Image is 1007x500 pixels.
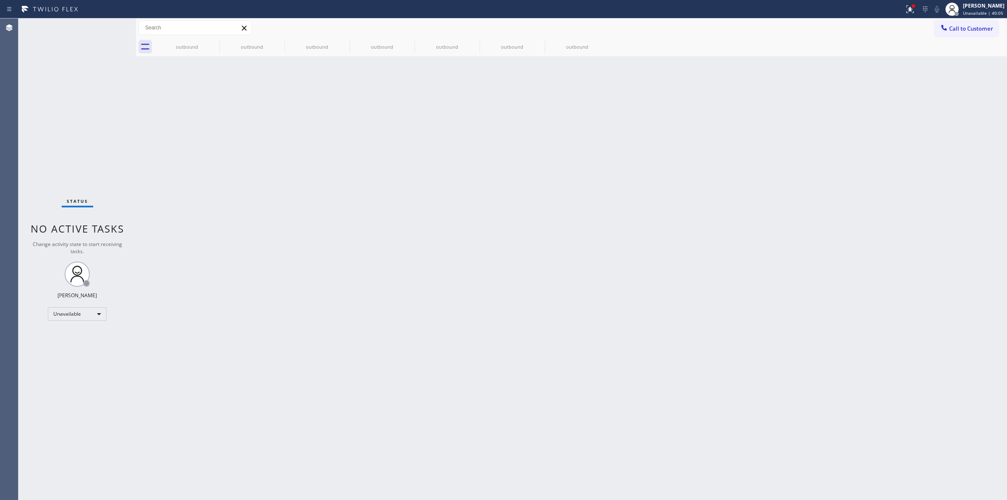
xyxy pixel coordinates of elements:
[545,44,609,50] div: outbound
[57,292,97,299] div: [PERSON_NAME]
[220,44,284,50] div: outbound
[934,21,999,37] button: Call to Customer
[285,44,349,50] div: outbound
[949,25,993,32] span: Call to Customer
[963,2,1004,9] div: [PERSON_NAME]
[931,3,943,15] button: Mute
[415,44,479,50] div: outbound
[963,10,1003,16] span: Unavailable | 40:05
[48,307,107,321] div: Unavailable
[139,21,251,34] input: Search
[350,44,414,50] div: outbound
[67,198,88,204] span: Status
[480,44,544,50] div: outbound
[33,241,122,255] span: Change activity state to start receiving tasks.
[155,44,219,50] div: outbound
[31,222,124,236] span: No active tasks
